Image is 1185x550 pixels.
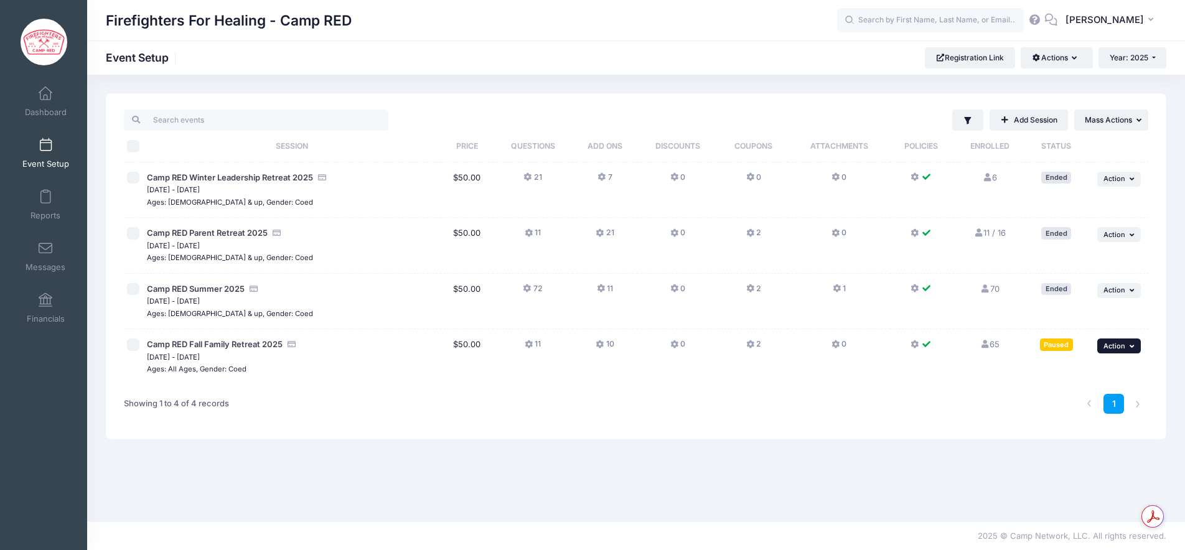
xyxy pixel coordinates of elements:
button: 11 [525,227,541,245]
span: Discounts [655,141,700,151]
div: Ended [1041,172,1071,184]
button: 10 [596,338,614,357]
button: 0 [670,338,685,357]
span: Coupons [734,141,772,151]
img: Firefighters For Healing - Camp RED [21,19,67,65]
small: Ages: [DEMOGRAPHIC_DATA] & up, Gender: Coed [147,253,313,262]
td: $50.00 [441,162,493,218]
a: Dashboard [16,80,75,123]
a: Registration Link [925,47,1015,68]
button: 0 [746,172,761,190]
button: 1 [833,283,846,301]
small: [DATE] - [DATE] [147,241,200,250]
span: Dashboard [25,107,67,118]
span: Questions [511,141,555,151]
button: 11 [597,283,613,301]
span: Action [1103,342,1125,350]
th: Questions [493,131,573,162]
th: Status [1026,131,1087,162]
button: Actions [1021,47,1092,68]
button: 0 [670,227,685,245]
span: Mass Actions [1085,115,1132,124]
span: 2025 © Camp Network, LLC. All rights reserved. [978,531,1166,541]
span: Reports [30,210,60,221]
small: Ages: All Ages, Gender: Coed [147,365,246,373]
a: 6 [982,172,997,182]
button: [PERSON_NAME] [1057,6,1166,35]
a: 11 / 16 [973,228,1006,238]
span: Action [1103,286,1125,294]
th: Attachments [789,131,889,162]
input: Search by First Name, Last Name, or Email... [837,8,1024,33]
button: 2 [746,338,761,357]
small: [DATE] - [DATE] [147,297,200,305]
h1: Firefighters For Healing - Camp RED [106,6,352,35]
span: Camp RED Summer 2025 [147,284,245,294]
small: Ages: [DEMOGRAPHIC_DATA] & up, Gender: Coed [147,198,313,207]
span: Event Setup [22,159,69,169]
button: 0 [831,172,846,190]
th: Session [144,131,441,162]
a: 1 [1103,394,1124,414]
span: Messages [26,262,65,273]
i: Accepting Credit Card Payments [248,285,258,293]
button: 0 [670,283,685,301]
span: Camp RED Parent Retreat 2025 [147,228,268,238]
button: Action [1097,283,1141,298]
h1: Event Setup [106,51,179,64]
button: 72 [523,283,542,301]
button: Year: 2025 [1098,47,1166,68]
a: 65 [980,339,1000,349]
span: Action [1103,230,1125,239]
th: Enrolled [953,131,1026,162]
span: Action [1103,174,1125,183]
button: 0 [670,172,685,190]
button: Action [1097,227,1141,242]
div: Ended [1041,227,1071,239]
button: 0 [831,227,846,245]
button: 2 [746,283,761,301]
i: Accepting Credit Card Payments [286,340,296,348]
a: 70 [980,284,999,294]
small: [DATE] - [DATE] [147,185,200,194]
span: Year: 2025 [1110,53,1148,62]
td: $50.00 [441,329,493,385]
td: $50.00 [441,218,493,274]
a: Messages [16,235,75,278]
td: $50.00 [441,274,493,330]
th: Add Ons [573,131,637,162]
th: Policies [889,131,953,162]
th: Discounts [637,131,718,162]
button: 2 [746,227,761,245]
small: [DATE] - [DATE] [147,353,200,361]
span: [PERSON_NAME] [1066,13,1144,27]
div: Showing 1 to 4 of 4 records [124,389,229,418]
span: Policies [904,141,938,151]
span: Camp RED Fall Family Retreat 2025 [147,339,283,349]
button: Action [1097,338,1141,353]
a: Reports [16,183,75,226]
button: 7 [597,172,612,190]
i: Accepting Credit Card Payments [271,229,281,237]
a: Financials [16,286,75,330]
a: Event Setup [16,131,75,175]
span: Financials [27,314,65,324]
button: Action [1097,172,1141,187]
th: Price [441,131,493,162]
span: Camp RED Winter Leadership Retreat 2025 [147,172,313,182]
input: Search events [124,110,388,131]
a: Add Session [990,110,1068,131]
i: Accepting Credit Card Payments [317,174,327,182]
span: Attachments [810,141,868,151]
button: Mass Actions [1074,110,1148,131]
div: Ended [1041,283,1071,295]
div: Paused [1040,338,1073,350]
button: 21 [596,227,614,245]
span: Add Ons [588,141,622,151]
small: Ages: [DEMOGRAPHIC_DATA] & up, Gender: Coed [147,309,313,318]
button: 11 [525,338,541,357]
th: Coupons [718,131,789,162]
button: 0 [831,338,846,357]
button: 21 [523,172,541,190]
